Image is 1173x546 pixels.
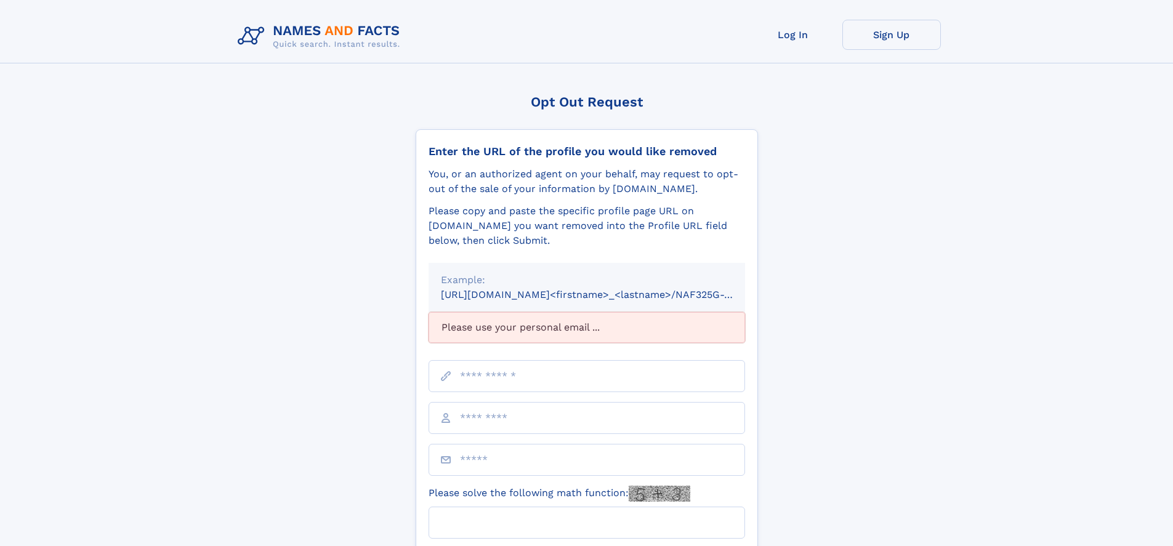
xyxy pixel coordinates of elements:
img: Logo Names and Facts [233,20,410,53]
div: Please use your personal email ... [429,312,745,343]
div: Example: [441,273,733,287]
div: Please copy and paste the specific profile page URL on [DOMAIN_NAME] you want removed into the Pr... [429,204,745,248]
small: [URL][DOMAIN_NAME]<firstname>_<lastname>/NAF325G-xxxxxxxx [441,289,768,300]
div: Opt Out Request [416,94,758,110]
a: Log In [744,20,842,50]
div: You, or an authorized agent on your behalf, may request to opt-out of the sale of your informatio... [429,167,745,196]
a: Sign Up [842,20,941,50]
div: Enter the URL of the profile you would like removed [429,145,745,158]
label: Please solve the following math function: [429,486,690,502]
